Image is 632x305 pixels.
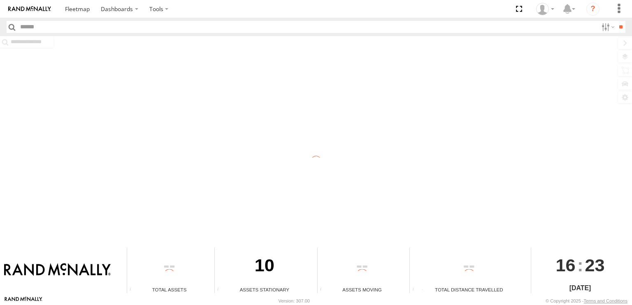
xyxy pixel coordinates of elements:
[410,287,422,293] div: Total distance travelled by all assets within specified date range and applied filters
[215,286,314,293] div: Assets Stationary
[127,286,211,293] div: Total Assets
[531,283,629,293] div: [DATE]
[215,247,314,286] div: 10
[531,247,629,283] div: :
[586,2,599,16] i: ?
[215,287,227,293] div: Total number of assets current stationary.
[8,6,51,12] img: rand-logo.svg
[4,263,111,277] img: Rand McNally
[279,298,310,303] div: Version: 307.00
[410,286,528,293] div: Total Distance Travelled
[598,21,616,33] label: Search Filter Options
[5,297,42,305] a: Visit our Website
[318,287,330,293] div: Total number of assets current in transit.
[127,287,139,293] div: Total number of Enabled Assets
[318,286,407,293] div: Assets Moving
[585,247,605,283] span: 23
[533,3,557,15] div: Valeo Dash
[546,298,627,303] div: © Copyright 2025 -
[556,247,576,283] span: 16
[584,298,627,303] a: Terms and Conditions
